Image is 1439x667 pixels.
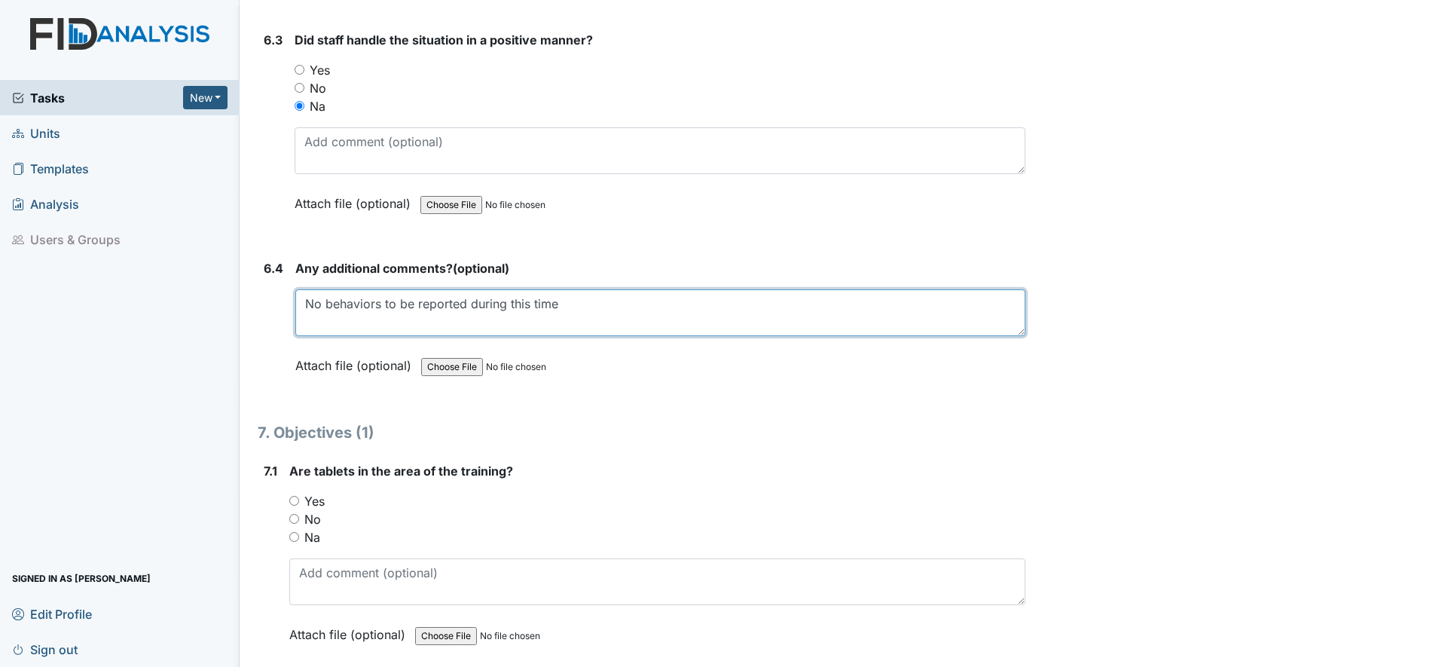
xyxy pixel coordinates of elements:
[310,97,325,115] label: Na
[12,602,92,626] span: Edit Profile
[289,496,299,506] input: Yes
[304,492,325,510] label: Yes
[295,186,417,213] label: Attach file (optional)
[12,121,60,145] span: Units
[295,259,1025,277] strong: (optional)
[289,514,299,524] input: No
[289,532,299,542] input: Na
[12,157,89,180] span: Templates
[310,61,330,79] label: Yes
[258,421,1025,444] h1: 7. Objectives (1)
[289,464,513,479] span: Are tablets in the area of the training?
[295,261,453,276] span: Any additional comments?
[12,192,79,216] span: Analysis
[264,462,277,480] label: 7.1
[295,101,304,111] input: Na
[289,617,411,644] label: Attach file (optional)
[310,79,326,97] label: No
[304,528,320,546] label: Na
[295,348,417,375] label: Attach file (optional)
[12,567,151,590] span: Signed in as [PERSON_NAME]
[304,510,321,528] label: No
[12,638,78,661] span: Sign out
[264,259,283,277] label: 6.4
[264,31,283,49] label: 6.3
[295,65,304,75] input: Yes
[295,83,304,93] input: No
[295,32,593,47] span: Did staff handle the situation in a positive manner?
[183,86,228,109] button: New
[12,89,183,107] a: Tasks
